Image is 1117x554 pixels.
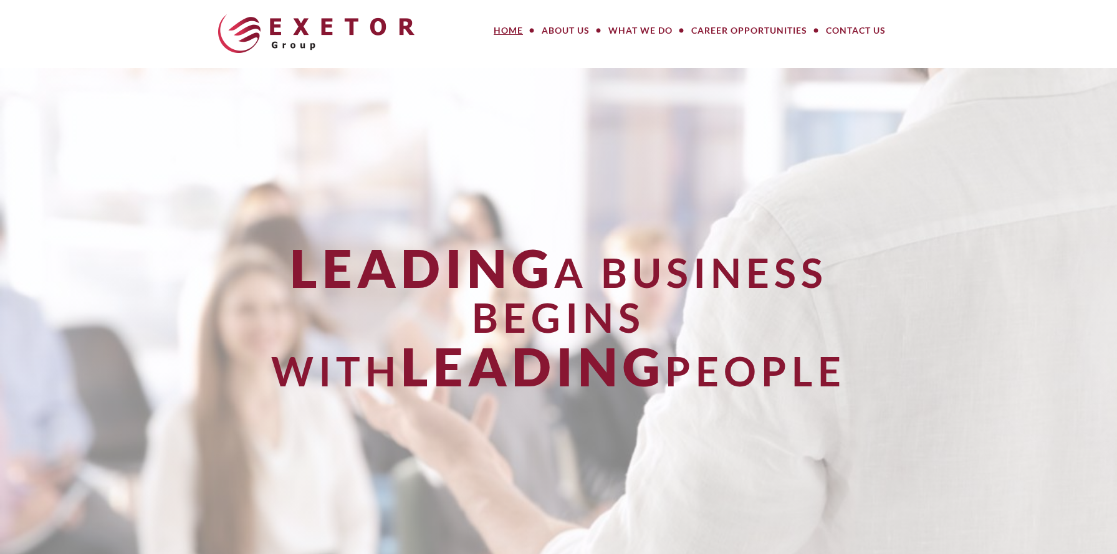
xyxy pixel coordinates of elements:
img: The Exetor Group [218,14,415,53]
a: Home [484,18,532,43]
a: About Us [532,18,599,43]
a: What We Do [599,18,682,43]
a: Career Opportunities [682,18,817,43]
a: Contact Us [817,18,895,43]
